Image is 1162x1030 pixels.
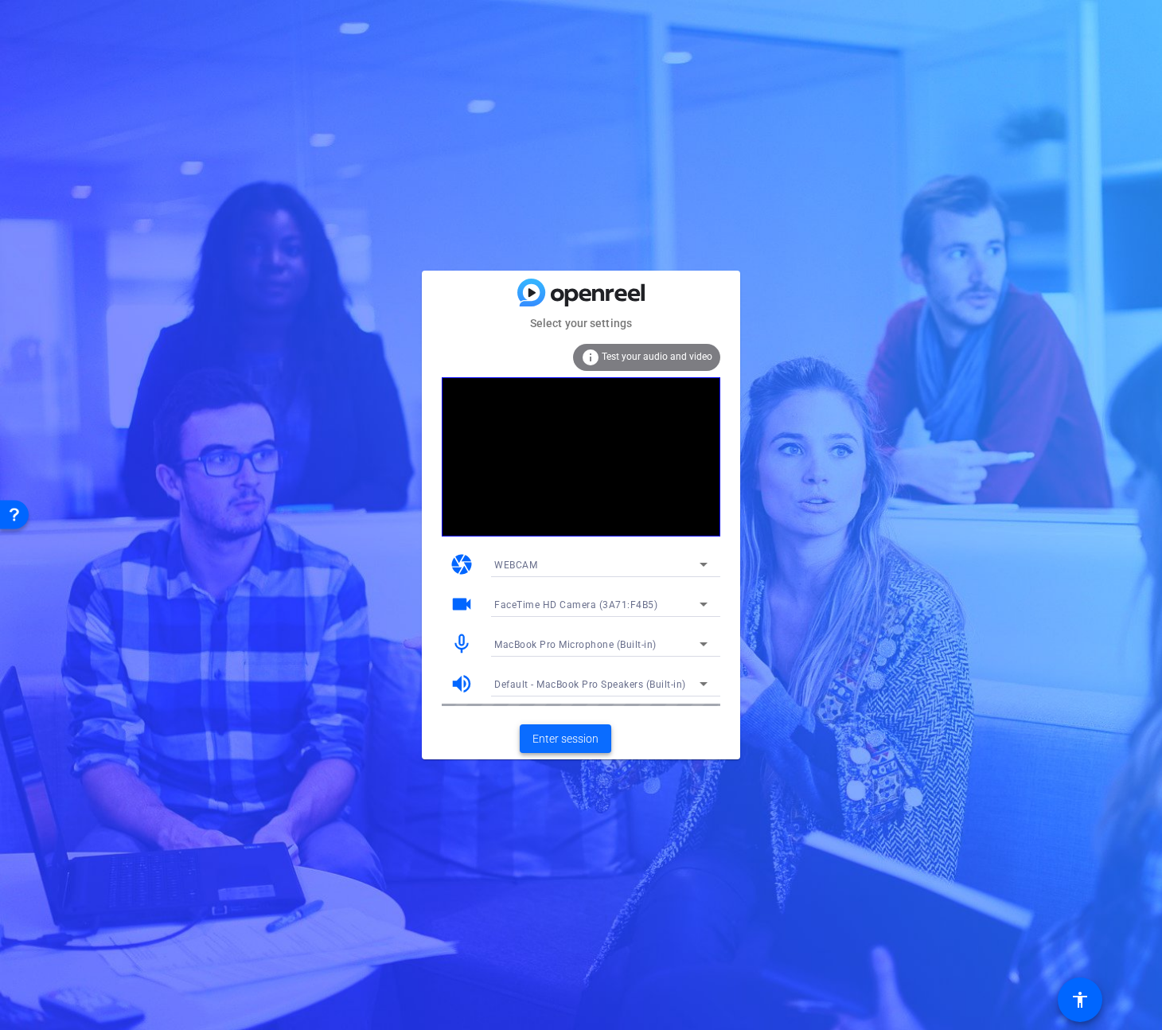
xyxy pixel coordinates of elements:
button: Enter session [520,724,611,753]
img: blue-gradient.svg [517,279,645,306]
span: Enter session [532,731,599,747]
mat-icon: info [581,348,600,367]
span: WEBCAM [494,560,537,571]
mat-icon: videocam [450,592,474,616]
mat-icon: volume_up [450,672,474,696]
mat-icon: accessibility [1070,990,1090,1009]
span: FaceTime HD Camera (3A71:F4B5) [494,599,657,611]
mat-icon: mic_none [450,632,474,656]
span: Test your audio and video [602,351,712,362]
span: Default - MacBook Pro Speakers (Built-in) [494,679,686,690]
span: MacBook Pro Microphone (Built-in) [494,639,657,650]
mat-card-subtitle: Select your settings [422,314,740,332]
mat-icon: camera [450,552,474,576]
